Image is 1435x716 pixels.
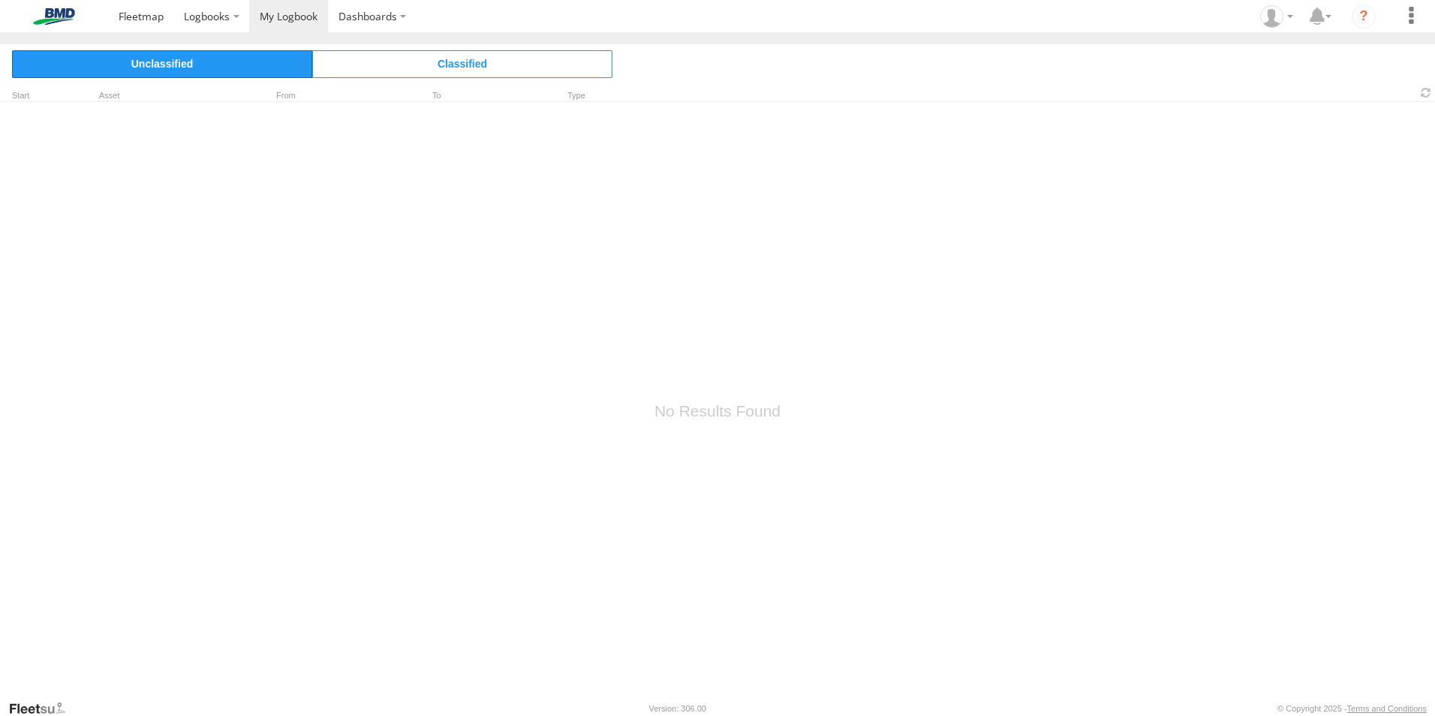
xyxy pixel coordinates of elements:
div: To [411,92,561,100]
div: Craig Roffe [1255,5,1298,28]
img: bmd-logo.svg [15,8,93,25]
div: Version: 306.00 [649,704,706,713]
div: From [255,92,405,100]
div: Asset [99,92,249,100]
span: Click to view Classified Trips [312,50,612,77]
div: Type [567,92,642,100]
span: Refresh [1417,86,1435,100]
i: ? [1352,5,1376,29]
a: Terms and Conditions [1347,704,1427,713]
div: © Copyright 2025 - [1277,704,1427,713]
span: Click to view Unclassified Trips [12,50,312,77]
a: Visit our Website [8,701,77,716]
div: Click to Sort [12,92,57,100]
